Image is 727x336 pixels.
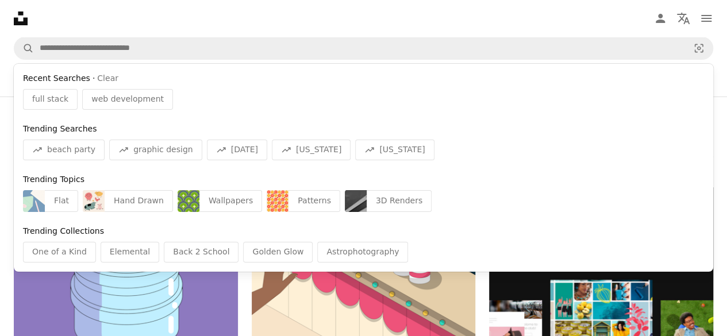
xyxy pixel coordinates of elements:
a: Log in / Sign up [649,7,672,30]
span: Trending Searches [23,124,97,133]
a: Collections 29k [193,60,269,96]
img: premium_vector-1738857557550-07f8ae7b8745 [83,190,105,212]
span: full stack [32,94,68,105]
div: Golden Glow [243,242,313,262]
span: [DATE] [231,144,258,156]
button: Filters [674,60,713,96]
img: premium_vector-1726848946310-412afa011a6e [267,190,289,212]
img: premium_photo-1749548059677-908a98011c1d [345,190,367,212]
div: Wallpapers [199,190,262,212]
span: [US_STATE] [379,144,425,156]
img: premium_vector-1731660406144-6a3fe8e15ac2 [23,190,45,212]
div: · [23,73,704,84]
span: Trending Topics [23,175,84,184]
img: premium_vector-1727104187891-9d3ffee9ee70 [178,190,199,212]
div: One of a Kind [23,242,96,262]
div: Patterns [289,190,340,212]
form: Find visuals sitewide [14,37,713,60]
div: Hand Drawn [105,190,173,212]
button: Language [672,7,695,30]
div: 3D Renders [367,190,432,212]
button: Visual search [685,37,713,59]
span: web development [91,94,164,105]
button: Search Unsplash [14,37,34,59]
span: graphic design [133,144,193,156]
a: Home — Unsplash [14,11,28,25]
span: beach party [47,144,95,156]
div: Flat [45,190,78,212]
button: Clear [97,73,118,84]
div: Elemental [101,242,159,262]
div: Back 2 School [164,242,239,262]
a: Photos 2.3k [14,60,76,96]
span: Recent Searches [23,73,90,84]
span: [US_STATE] [296,144,341,156]
div: Astrophotography [317,242,408,262]
a: Users 25 [287,60,338,96]
button: scroll list to the right [700,145,713,168]
span: Trending Collections [23,226,104,235]
button: Menu [695,7,718,30]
